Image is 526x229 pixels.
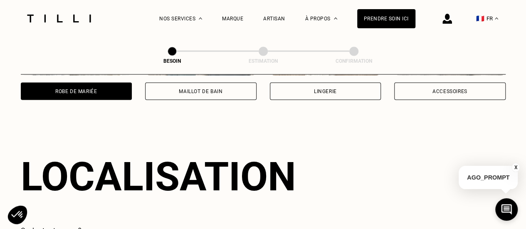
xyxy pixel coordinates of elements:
button: X [511,163,520,172]
div: Accessoires [432,89,467,94]
a: Marque [222,16,243,22]
div: Robe de mariée [55,89,97,94]
div: Localisation [21,153,296,199]
div: Estimation [222,58,305,64]
a: Artisan [263,16,285,22]
div: Besoin [131,58,214,64]
div: Lingerie [314,89,337,94]
img: Menu déroulant [199,17,202,20]
div: Confirmation [312,58,395,64]
p: AGO_PROMPT [459,166,518,189]
a: Prendre soin ici [357,9,415,28]
img: icône connexion [442,14,452,24]
span: 🇫🇷 [476,15,484,22]
img: Menu déroulant à propos [334,17,337,20]
img: menu déroulant [495,17,498,20]
div: Maillot de bain [179,89,222,94]
img: Logo du service de couturière Tilli [24,15,94,22]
